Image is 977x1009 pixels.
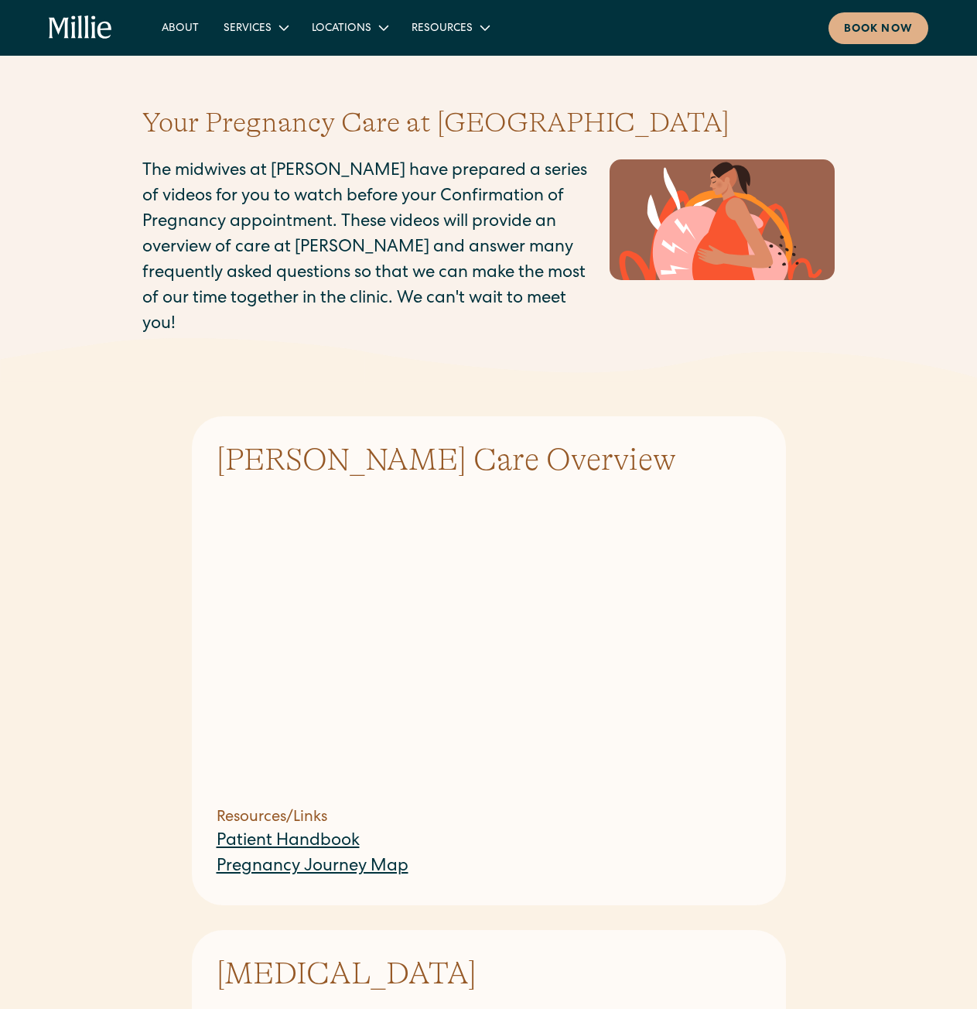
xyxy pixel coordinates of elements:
div: Locations [312,21,371,37]
h3: [PERSON_NAME] Care Overview [217,441,761,478]
div: Services [224,21,272,37]
iframe: YouTube embed [241,503,736,782]
div: Resources [399,15,500,40]
a: home [49,15,112,40]
h3: [MEDICAL_DATA] [217,955,761,992]
img: Pregnant person [610,159,835,280]
div: Resources [412,21,473,37]
a: Patient Handbook [217,833,360,850]
div: Services [211,15,299,40]
a: About [149,15,211,40]
a: Book now [828,12,928,44]
div: Locations [299,15,399,40]
h1: Your Pregnancy Care at [GEOGRAPHIC_DATA] [142,102,835,144]
div: Book now [844,22,913,38]
h5: Resources/Links [217,806,761,829]
p: The midwives at [PERSON_NAME] have prepared a series of videos for you to watch before your Confi... [142,159,594,338]
a: Pregnancy Journey Map [217,859,408,876]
